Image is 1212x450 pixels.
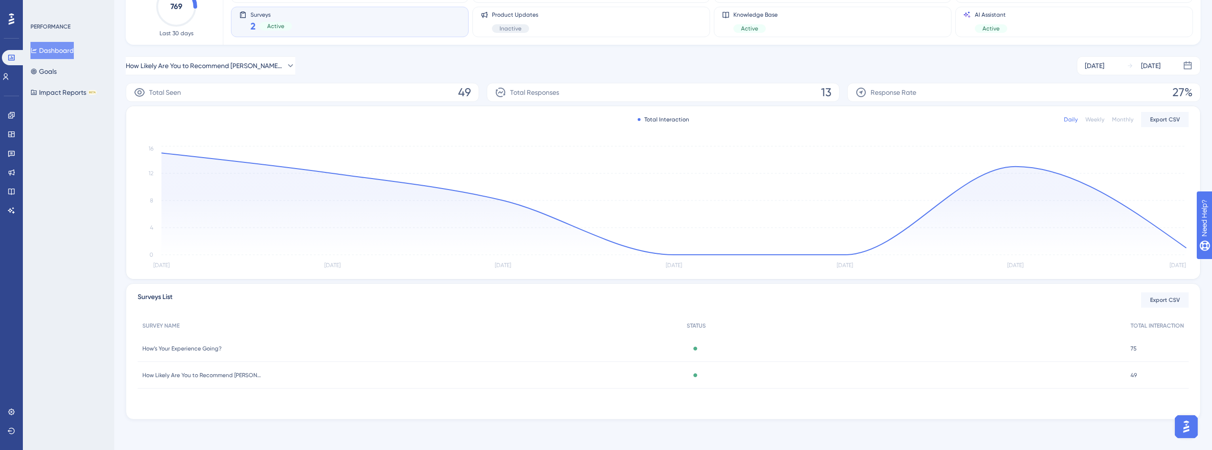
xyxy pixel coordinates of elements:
tspan: [DATE] [495,262,511,269]
span: 13 [821,85,831,100]
span: Export CSV [1150,296,1180,304]
span: TOTAL INTERACTION [1131,322,1184,330]
div: BETA [88,90,97,95]
tspan: 8 [150,197,153,204]
span: 75 [1131,345,1137,352]
span: Last 30 days [160,30,193,37]
button: Goals [30,63,57,80]
span: Total Seen [149,87,181,98]
span: Inactive [500,25,521,32]
div: Total Interaction [638,116,689,123]
span: 49 [1131,371,1137,379]
span: How’s Your Experience Going? [142,345,221,352]
button: How Likely Are You to Recommend [PERSON_NAME]? [126,56,295,75]
span: Total Responses [510,87,559,98]
span: 27% [1172,85,1192,100]
tspan: 0 [150,251,153,258]
span: Active [982,25,1000,32]
tspan: [DATE] [837,262,853,269]
tspan: [DATE] [153,262,170,269]
span: Active [741,25,758,32]
span: How Likely Are You to Recommend [PERSON_NAME]? [126,60,282,71]
div: Weekly [1085,116,1104,123]
span: Surveys [250,11,292,18]
span: Product Updates [492,11,538,19]
span: 49 [458,85,471,100]
button: Impact ReportsBETA [30,84,97,101]
span: Knowledge Base [733,11,778,19]
span: 2 [250,20,256,33]
tspan: 16 [149,145,153,152]
button: Export CSV [1141,112,1189,127]
span: How Likely Are You to Recommend [PERSON_NAME]? [142,371,261,379]
button: Export CSV [1141,292,1189,308]
span: Active [267,22,284,30]
div: Daily [1064,116,1078,123]
span: Need Help? [22,2,60,14]
tspan: 12 [149,170,153,177]
span: SURVEY NAME [142,322,180,330]
iframe: UserGuiding AI Assistant Launcher [1172,412,1201,441]
span: STATUS [687,322,706,330]
text: 769 [170,2,182,11]
div: [DATE] [1141,60,1161,71]
span: AI Assistant [975,11,1007,19]
button: Dashboard [30,42,74,59]
div: [DATE] [1085,60,1104,71]
tspan: [DATE] [324,262,341,269]
div: PERFORMANCE [30,23,70,30]
div: Monthly [1112,116,1133,123]
tspan: [DATE] [1170,262,1186,269]
tspan: 4 [150,224,153,231]
tspan: [DATE] [666,262,682,269]
tspan: [DATE] [1007,262,1023,269]
span: Export CSV [1150,116,1180,123]
span: Surveys List [138,291,172,309]
span: Response Rate [871,87,916,98]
